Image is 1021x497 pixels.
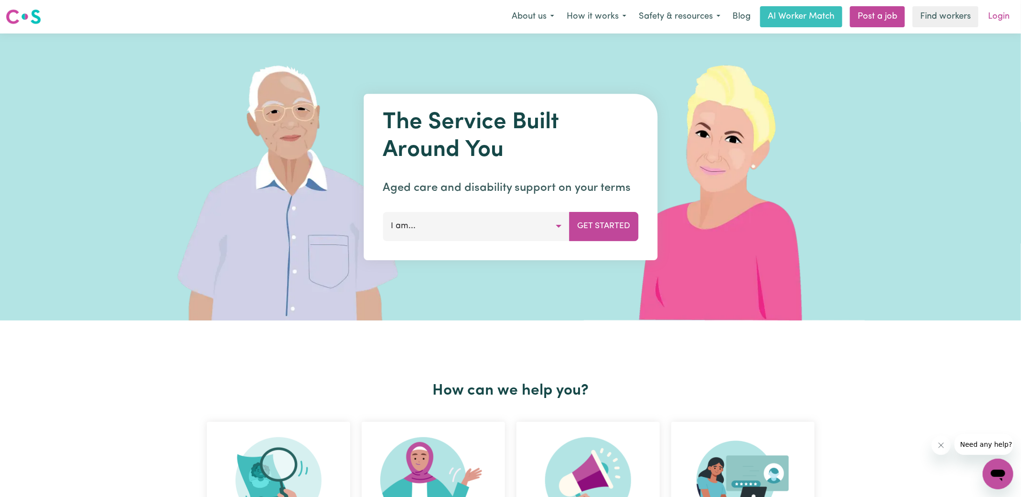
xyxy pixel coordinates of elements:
button: I am... [383,212,570,241]
h1: The Service Built Around You [383,109,638,164]
a: Post a job [850,6,905,27]
button: How it works [560,7,633,27]
iframe: Message from company [955,434,1013,455]
button: Get Started [569,212,638,241]
a: Login [982,6,1015,27]
a: Blog [727,6,756,27]
h2: How can we help you? [201,382,820,400]
iframe: Button to launch messaging window [983,459,1013,489]
img: Careseekers logo [6,8,41,25]
a: Careseekers logo [6,6,41,28]
a: AI Worker Match [760,6,842,27]
a: Find workers [913,6,978,27]
button: Safety & resources [633,7,727,27]
iframe: Close message [932,436,951,455]
button: About us [505,7,560,27]
p: Aged care and disability support on your terms [383,179,638,197]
